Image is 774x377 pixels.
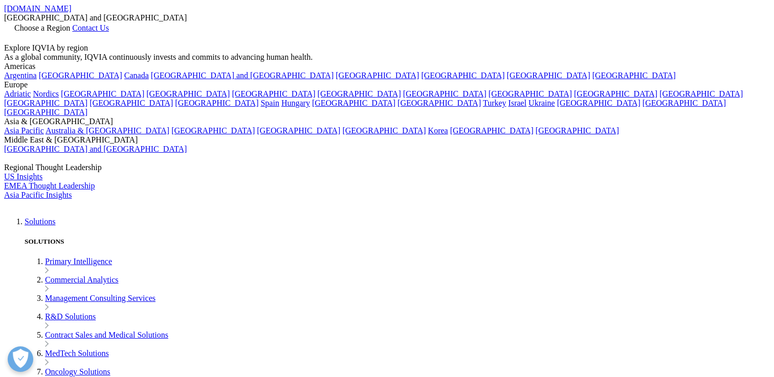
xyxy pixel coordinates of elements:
a: US Insights [4,172,42,181]
span: Choose a Region [14,23,70,32]
a: [GEOGRAPHIC_DATA] [318,89,401,98]
div: Americas [4,62,770,71]
a: [GEOGRAPHIC_DATA] [536,126,619,135]
a: [GEOGRAPHIC_DATA] [421,71,504,80]
div: As a global community, IQVIA continuously invests and commits to advancing human health. [4,53,770,62]
a: [GEOGRAPHIC_DATA] [257,126,340,135]
a: [GEOGRAPHIC_DATA] [4,99,87,107]
a: [GEOGRAPHIC_DATA] [507,71,590,80]
a: Korea [428,126,448,135]
a: [GEOGRAPHIC_DATA] [557,99,640,107]
a: Adriatic [4,89,31,98]
a: [GEOGRAPHIC_DATA] [403,89,486,98]
a: [GEOGRAPHIC_DATA] [450,126,534,135]
a: [GEOGRAPHIC_DATA] [146,89,230,98]
div: Middle East & [GEOGRAPHIC_DATA] [4,135,770,145]
a: Israel [508,99,527,107]
a: [GEOGRAPHIC_DATA] [574,89,657,98]
div: Explore IQVIA by region [4,43,770,53]
div: [GEOGRAPHIC_DATA] and [GEOGRAPHIC_DATA] [4,13,770,22]
a: [GEOGRAPHIC_DATA] [643,99,726,107]
a: [GEOGRAPHIC_DATA] and [GEOGRAPHIC_DATA] [151,71,334,80]
a: [GEOGRAPHIC_DATA] [232,89,315,98]
a: Primary Intelligence [45,257,112,266]
div: Regional Thought Leadership [4,163,770,172]
a: [GEOGRAPHIC_DATA] [397,99,481,107]
a: [GEOGRAPHIC_DATA] [342,126,426,135]
a: Nordics [33,89,59,98]
a: Asia Pacific Insights [4,191,72,199]
a: [GEOGRAPHIC_DATA] [592,71,676,80]
div: Asia & [GEOGRAPHIC_DATA] [4,117,770,126]
a: EMEA Thought Leadership [4,181,95,190]
h5: SOLUTIONS [25,238,770,246]
a: [GEOGRAPHIC_DATA] [312,99,395,107]
a: [GEOGRAPHIC_DATA] [336,71,419,80]
a: MedTech Solutions [45,349,109,358]
a: Argentina [4,71,37,80]
a: Hungary [281,99,310,107]
a: Contract Sales and Medical Solutions [45,331,168,339]
a: [GEOGRAPHIC_DATA] [61,89,144,98]
button: Open Preferences [8,346,33,372]
div: Europe [4,80,770,89]
a: [GEOGRAPHIC_DATA] [171,126,255,135]
a: Oncology Solutions [45,367,110,376]
a: Solutions [25,217,55,226]
a: Asia Pacific [4,126,44,135]
a: Contact Us [72,23,109,32]
a: [DOMAIN_NAME] [4,4,72,13]
a: Canada [124,71,149,80]
a: [GEOGRAPHIC_DATA] [175,99,258,107]
a: Ukraine [528,99,555,107]
a: [GEOGRAPHIC_DATA] [659,89,743,98]
a: Spain [260,99,279,107]
a: [GEOGRAPHIC_DATA] [489,89,572,98]
a: Management Consulting Services [45,294,156,302]
a: [GEOGRAPHIC_DATA] [4,108,87,116]
a: [GEOGRAPHIC_DATA] [90,99,173,107]
a: Australia & [GEOGRAPHIC_DATA] [46,126,169,135]
a: R&D Solutions [45,312,96,321]
a: Commercial Analytics [45,275,119,284]
a: Turkey [483,99,506,107]
a: [GEOGRAPHIC_DATA] [39,71,122,80]
a: [GEOGRAPHIC_DATA] and [GEOGRAPHIC_DATA] [4,145,187,153]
